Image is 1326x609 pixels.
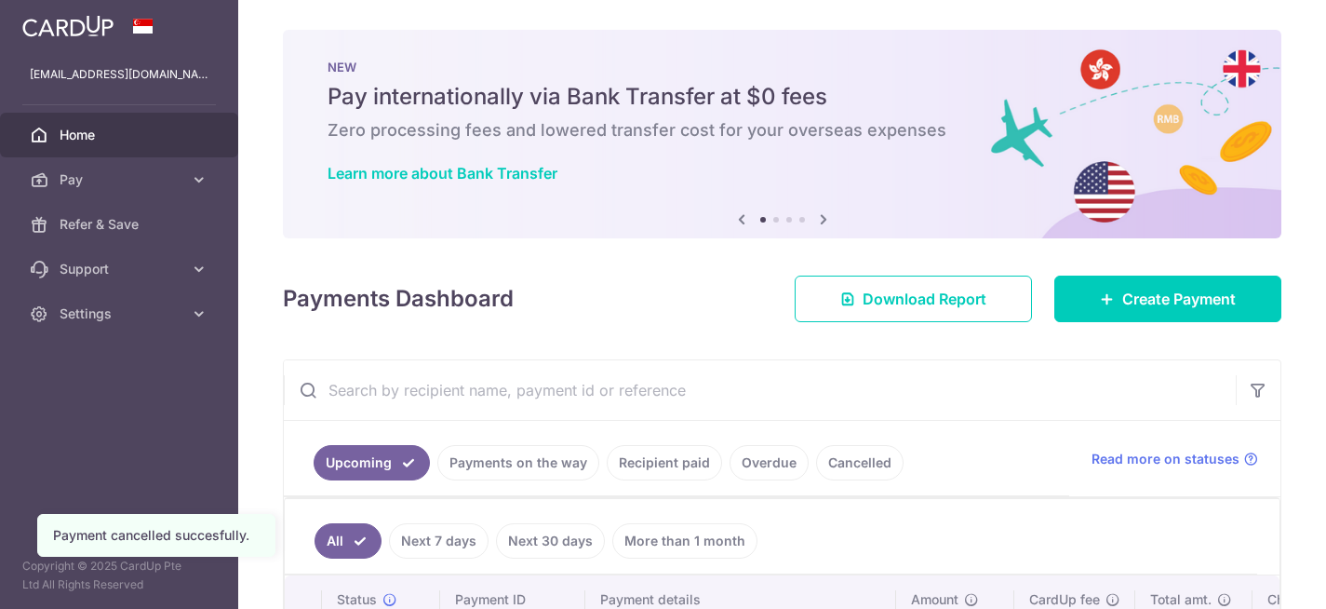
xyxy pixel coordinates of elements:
h4: Payments Dashboard [283,282,514,316]
span: CardUp fee [1029,590,1100,609]
h5: Pay internationally via Bank Transfer at $0 fees [328,82,1237,112]
img: Bank transfer banner [283,30,1281,238]
a: Cancelled [816,445,904,480]
span: Refer & Save [60,215,182,234]
a: Upcoming [314,445,430,480]
iframe: Opens a widget where you can find more information [1206,553,1307,600]
p: [EMAIL_ADDRESS][DOMAIN_NAME] [30,65,208,84]
a: Recipient paid [607,445,722,480]
span: Download Report [863,288,986,310]
h6: Zero processing fees and lowered transfer cost for your overseas expenses [328,119,1237,142]
input: Search by recipient name, payment id or reference [284,360,1236,420]
div: Payment cancelled succesfully. [53,526,260,545]
a: Download Report [795,276,1032,322]
a: Create Payment [1054,276,1281,322]
a: Overdue [730,445,809,480]
p: NEW [328,60,1237,74]
span: Home [60,126,182,144]
span: Amount [911,590,958,609]
span: Total amt. [1150,590,1212,609]
span: Settings [60,304,182,323]
a: Next 30 days [496,523,605,559]
span: Read more on statuses [1092,450,1239,468]
span: Support [60,260,182,278]
a: Learn more about Bank Transfer [328,164,557,183]
span: Create Payment [1122,288,1236,310]
a: Payments on the way [437,445,599,480]
img: CardUp [22,15,114,37]
span: Status [337,590,377,609]
a: More than 1 month [612,523,757,559]
a: Next 7 days [389,523,489,559]
a: All [315,523,382,559]
span: Pay [60,170,182,189]
a: Read more on statuses [1092,450,1258,468]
